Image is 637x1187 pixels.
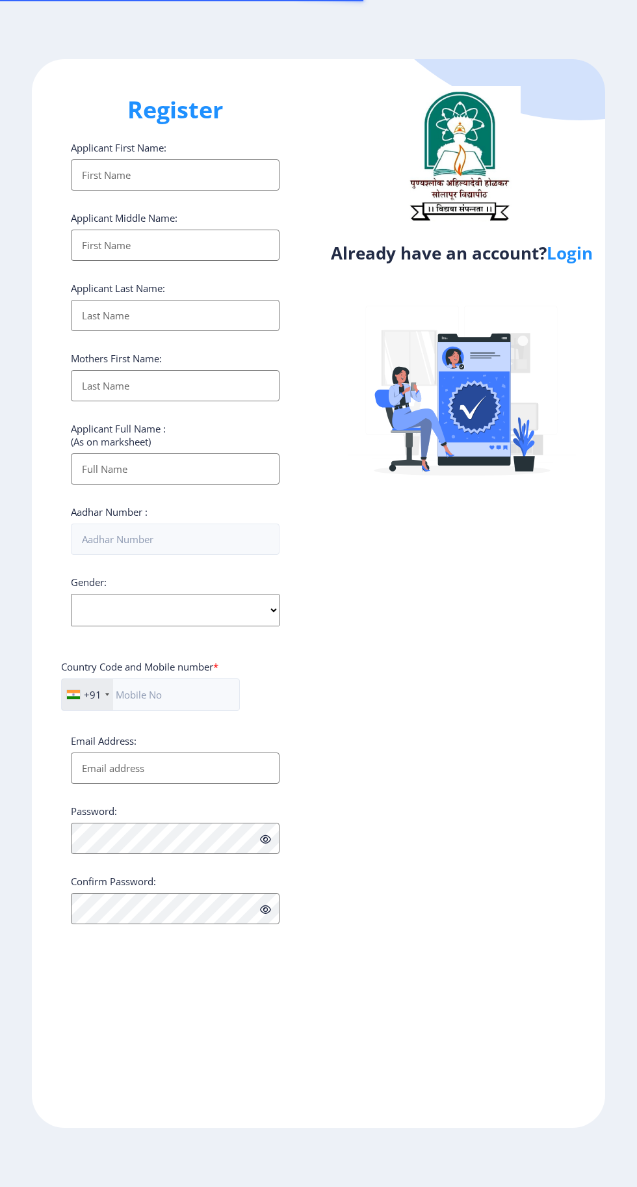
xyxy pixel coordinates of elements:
[328,243,595,263] h4: Already have an account?
[71,370,279,401] input: Last Name
[71,505,148,518] label: Aadhar Number :
[547,241,593,265] a: Login
[348,281,576,509] img: Verified-rafiki.svg
[71,94,279,126] h1: Register
[71,734,136,747] label: Email Address:
[71,141,166,154] label: Applicant First Name:
[61,678,240,711] input: Mobile No
[71,805,117,818] label: Password:
[71,230,279,261] input: First Name
[71,576,107,589] label: Gender:
[71,352,162,365] label: Mothers First Name:
[62,679,113,710] div: India (भारत): +91
[71,524,279,555] input: Aadhar Number
[61,660,218,673] label: Country Code and Mobile number
[71,422,166,448] label: Applicant Full Name : (As on marksheet)
[71,453,279,485] input: Full Name
[71,875,156,888] label: Confirm Password:
[71,282,165,295] label: Applicant Last Name:
[71,159,279,191] input: First Name
[71,753,279,784] input: Email address
[71,300,279,331] input: Last Name
[71,211,177,224] label: Applicant Middle Name:
[84,688,101,701] div: +91
[397,86,521,225] img: logo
